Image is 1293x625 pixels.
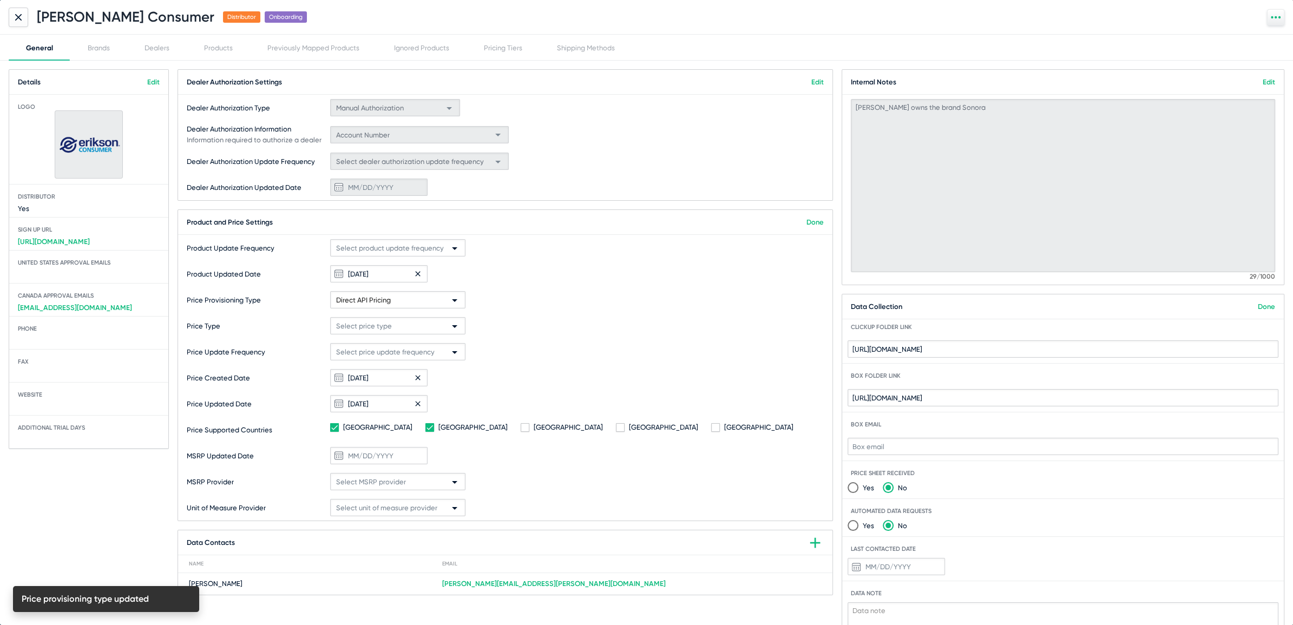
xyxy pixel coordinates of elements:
input: MM/DD/YYYY [330,265,428,282]
span: [GEOGRAPHIC_DATA] [629,423,698,431]
a: Done [806,218,824,226]
span: Price Sheet Received [842,470,1284,477]
span: Data Note [842,590,1284,597]
span: Data Collection [851,302,902,311]
span: [PERSON_NAME] [189,578,242,589]
span: Yes [14,200,34,217]
button: Open calendar [848,558,865,575]
span: Dealer Authorization Updated Date [187,183,327,192]
span: [GEOGRAPHIC_DATA] [724,423,793,431]
div: Email [442,561,822,567]
span: Last Contacted Date [842,545,1284,552]
span: Canada Approval Emails [9,292,168,299]
span: United States Approval Emails [9,259,168,266]
span: Dealer Authorization Settings [187,78,282,86]
span: Select MSRP provider [336,478,406,486]
span: Price Update Frequency [187,348,327,356]
div: Ignored Products [394,44,449,52]
input: MM/DD/YYYY [848,558,945,575]
span: Price Type [187,322,327,330]
span: Select price update frequency [336,348,435,356]
a: Edit [147,78,160,86]
div: Brands [88,44,110,52]
span: Dealer Authorization Information [187,125,327,133]
button: Open calendar [330,265,347,282]
div: Shipping Methods [557,44,615,52]
a: Edit [1263,78,1275,86]
span: Details [18,78,41,86]
div: General [26,44,53,52]
span: Manual Authorization [336,104,404,112]
span: Fax [9,358,168,365]
span: Additional Trial Days [9,424,168,431]
span: [GEOGRAPHIC_DATA] [534,423,603,431]
a: [URL][DOMAIN_NAME] [14,233,94,250]
span: Dealer Authorization Update Frequency [187,157,327,166]
span: MSRP Provider [187,478,327,486]
span: Select product update frequency [336,244,444,252]
span: Unit of Measure Provider [187,504,327,512]
h1: [PERSON_NAME] Consumer [37,9,214,25]
button: Open calendar [330,447,347,464]
img: Erikson%20Consumer_638956169034866201.png [55,133,122,156]
input: Box folder link [848,389,1278,406]
mat-hint: 29/1000 [1250,273,1275,281]
span: Logo [9,103,168,110]
a: Done [1258,302,1275,311]
button: Open calendar [330,369,347,386]
button: Open calendar [330,179,347,196]
span: No [894,522,907,530]
div: Previously Mapped Products [267,44,359,52]
span: Account Number [336,131,390,139]
input: MM/DD/YYYY [330,369,428,386]
a: [EMAIL_ADDRESS][DOMAIN_NAME] [9,299,141,316]
div: Products [204,44,233,52]
span: Distributor [223,11,260,23]
span: Price provisioning type updated [22,594,149,604]
span: Onboarding [265,11,307,23]
span: Website [9,391,168,398]
a: [PERSON_NAME][EMAIL_ADDRESS][PERSON_NAME][DOMAIN_NAME] [442,580,666,588]
div: Dealers [145,44,169,52]
span: Price Provisioning Type [187,296,327,304]
span: Internal Notes [851,78,896,86]
span: MSRP Updated Date [187,452,327,460]
span: Select price type [336,322,392,330]
input: MM/DD/YYYY [330,447,428,464]
span: Box email [842,421,1284,428]
span: Automated Data Requests [842,508,1284,515]
span: Product Updated Date [187,270,327,278]
span: Box folder link [842,372,1284,379]
span: Product Update Frequency [187,244,327,252]
span: ClickUp folder link [842,324,1284,331]
span: Select dealer authorization update frequency [336,157,484,166]
span: Yes [858,484,874,492]
span: Information required to authorize a dealer [187,136,327,144]
span: Select unit of measure provider [336,504,437,512]
span: Dealer Authorization Type [187,104,327,112]
input: MM/DD/YYYY [330,179,428,196]
span: Phone [9,325,168,332]
span: Product and Price Settings [187,218,273,226]
span: Price Updated Date [187,400,327,408]
span: Sign up Url [9,226,168,233]
span: Price Supported Countries [187,426,327,434]
div: Name [189,561,442,567]
input: MM/DD/YYYY [330,395,428,412]
div: Pricing Tiers [484,44,522,52]
span: No [894,484,907,492]
a: Edit [811,78,824,86]
button: Open calendar [330,395,347,412]
span: Direct API Pricing [336,296,391,304]
span: Distributor [9,193,168,200]
span: Price Created Date [187,374,327,382]
span: [GEOGRAPHIC_DATA] [343,423,412,431]
input: Box email [848,438,1278,455]
span: [GEOGRAPHIC_DATA] [438,423,508,431]
span: Yes [858,522,874,530]
input: ClickUp folder link [848,340,1278,358]
span: Data Contacts [187,538,235,547]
